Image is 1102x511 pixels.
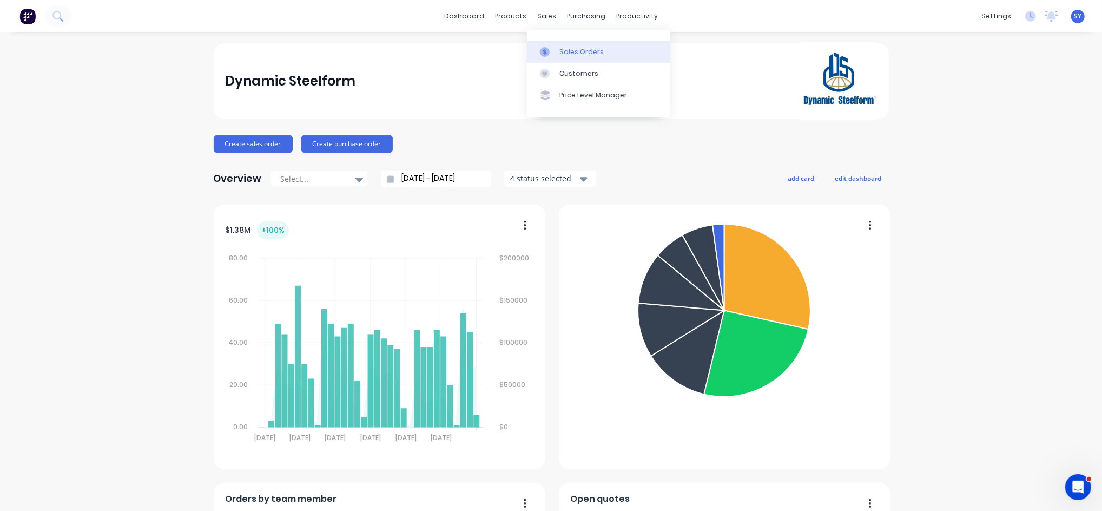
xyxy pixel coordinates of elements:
div: Sales Orders [559,47,604,57]
tspan: $150000 [500,296,528,305]
tspan: [DATE] [254,434,275,443]
div: sales [532,8,562,24]
span: SY [1074,11,1082,21]
tspan: 80.00 [229,253,248,263]
div: productivity [611,8,663,24]
tspan: [DATE] [395,434,417,443]
button: Create purchase order [301,135,393,153]
a: Sales Orders [527,41,670,62]
div: 4 status selected [510,173,578,184]
a: dashboard [439,8,490,24]
span: Orders by team member [225,493,336,506]
tspan: $100000 [500,338,528,347]
img: Dynamic Steelform [801,42,877,120]
tspan: 20.00 [229,381,248,390]
tspan: $0 [500,423,509,432]
a: Customers [527,63,670,84]
img: Factory [19,8,36,24]
tspan: $200000 [500,253,530,263]
span: Open quotes [570,493,630,506]
div: Price Level Manager [559,90,627,100]
div: Dynamic Steelform [225,70,355,92]
iframe: Intercom live chat [1065,474,1091,500]
tspan: [DATE] [289,434,311,443]
button: 4 status selected [504,171,596,187]
button: Create sales order [214,135,293,153]
button: add card [781,171,822,185]
div: Overview [214,168,262,189]
a: Price Level Manager [527,84,670,106]
div: products [490,8,532,24]
button: edit dashboard [828,171,889,185]
tspan: [DATE] [431,434,452,443]
div: settings [976,8,1017,24]
tspan: $50000 [500,381,526,390]
tspan: 40.00 [228,338,248,347]
div: $ 1.38M [225,221,289,239]
div: purchasing [562,8,611,24]
tspan: [DATE] [360,434,381,443]
tspan: 0.00 [233,423,248,432]
div: + 100 % [257,221,289,239]
tspan: [DATE] [325,434,346,443]
tspan: 60.00 [229,296,248,305]
div: Customers [559,69,598,78]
